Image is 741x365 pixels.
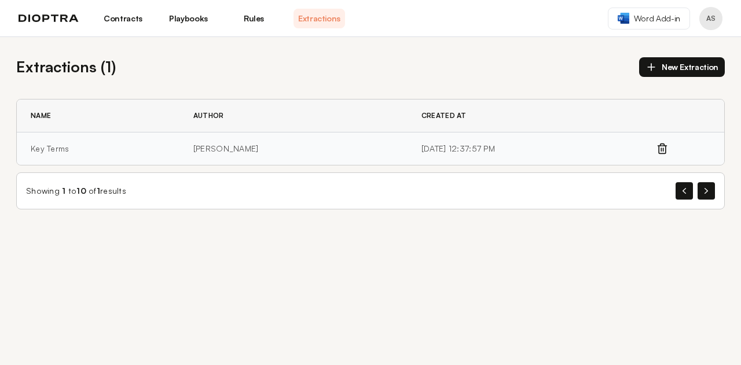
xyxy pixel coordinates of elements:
[97,9,149,28] a: Contracts
[179,99,408,132] th: Author
[408,132,656,165] td: [DATE] 12:37:57 PM
[634,13,680,24] span: Word Add-in
[179,132,408,165] td: [PERSON_NAME]
[16,56,116,78] h2: Extractions ( 1 )
[19,14,79,23] img: logo
[618,13,629,24] img: word
[608,8,690,30] a: Word Add-in
[163,9,214,28] a: Playbooks
[639,57,725,77] button: New Extraction
[26,185,126,197] div: Showing to of results
[294,9,345,28] a: Extractions
[97,186,100,196] span: 1
[62,186,65,196] span: 1
[228,9,280,28] a: Rules
[408,99,656,132] th: Created At
[17,132,179,165] td: Key Terms
[17,99,179,132] th: Name
[699,7,722,30] button: Profile menu
[698,182,715,200] button: Next
[76,186,86,196] span: 10
[676,182,693,200] button: Previous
